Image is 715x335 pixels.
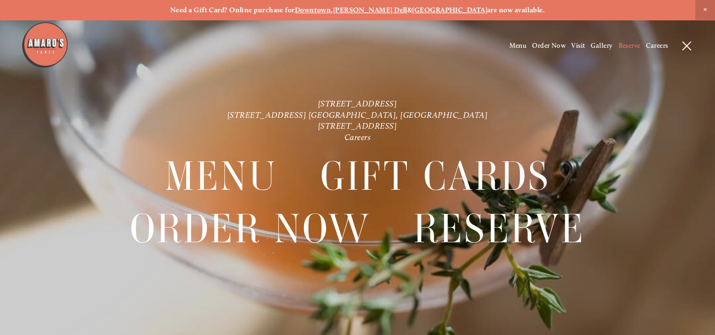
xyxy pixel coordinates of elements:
[170,6,295,14] strong: Need a Gift Card? Online purchase for
[318,98,397,109] a: [STREET_ADDRESS]
[165,150,277,202] a: Menu
[407,6,412,14] strong: &
[487,6,545,14] strong: are now available.
[532,42,566,50] a: Order Now
[21,21,69,69] img: Amaro's Table
[412,6,487,14] a: [GEOGRAPHIC_DATA]
[333,6,407,14] a: [PERSON_NAME] Dell
[413,203,586,254] a: Reserve
[318,121,397,131] a: [STREET_ADDRESS]
[165,150,277,202] span: Menu
[345,132,371,142] a: Careers
[509,42,526,50] a: Menu
[591,42,612,50] a: Gallery
[320,150,551,202] a: Gift Cards
[295,6,331,14] a: Downtown
[331,6,333,14] strong: ,
[320,150,551,202] span: Gift Cards
[571,42,585,50] a: Visit
[130,203,370,254] a: Order Now
[227,110,488,120] a: [STREET_ADDRESS] [GEOGRAPHIC_DATA], [GEOGRAPHIC_DATA]
[618,42,640,50] a: Reserve
[646,42,668,50] a: Careers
